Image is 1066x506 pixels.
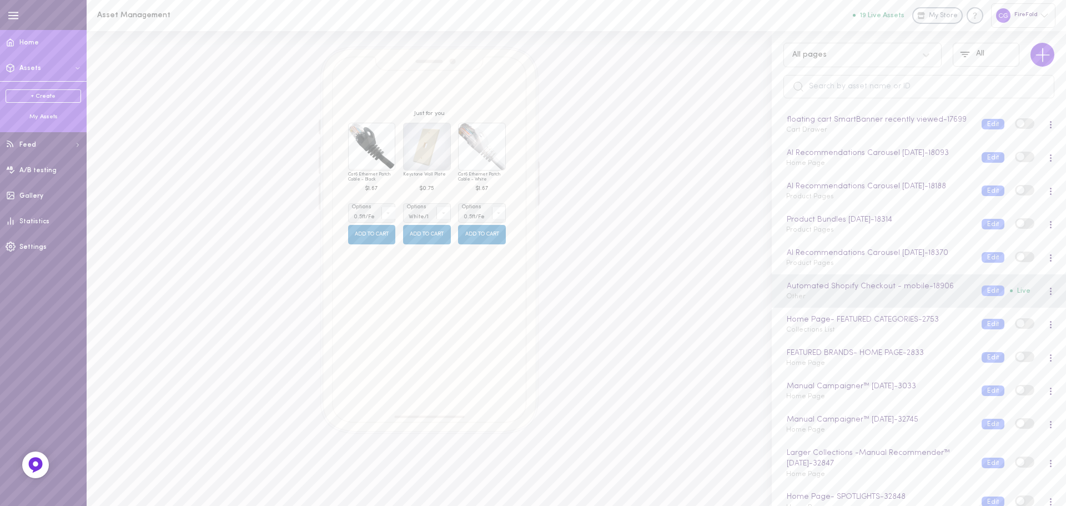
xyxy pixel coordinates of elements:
[912,7,963,24] a: My Store
[97,11,280,19] h1: Asset Management
[348,225,396,244] button: ADD TO CART
[786,427,825,433] span: Home Page
[1010,287,1030,294] span: Live
[785,147,971,159] div: AI Recommendations Carousel [DATE] - 18093
[785,114,971,126] div: floating cart SmartBanner recently viewed - 17699
[785,380,971,393] div: Manual Campaigner™ [DATE] - 3033
[785,314,971,326] div: Home Page- FEATURED CATEGORIES - 2753
[982,219,1004,229] button: Edit
[462,204,481,210] label: Options
[953,43,1019,67] button: All
[19,39,39,46] span: Home
[785,414,971,426] div: Manual Campaigner™ [DATE] - 32745
[786,327,835,333] span: Collections List
[982,152,1004,163] button: Edit
[785,347,971,359] div: FEATURED BRANDS- HOME PAGE - 2833
[786,160,825,167] span: Home Page
[352,204,371,210] label: Options
[786,360,825,367] span: Home Page
[420,186,434,192] span: $0.75
[783,75,1054,98] input: Search by asset name or ID
[476,186,488,192] span: $1.67
[786,293,806,300] span: Other
[19,142,36,148] span: Feed
[785,214,971,226] div: Product Bundles [DATE] - 18314
[786,193,834,200] span: Product Pages
[19,193,43,199] span: Gallery
[786,227,834,233] span: Product Pages
[853,12,904,19] button: 19 Live Assets
[19,65,41,72] span: Assets
[407,204,426,210] label: Options
[403,225,451,244] button: ADD TO CART
[792,51,827,59] div: All pages
[19,244,47,251] span: Settings
[458,225,506,244] button: ADD TO CART
[785,447,971,470] div: Larger Collections -Manual Recommender™ [DATE] - 32847
[982,252,1004,263] button: Edit
[6,89,81,103] a: + Create
[785,491,971,503] div: Home Page- SPOTLIGHTS - 32848
[785,280,971,293] div: Automated Shopify Checkout - mobile - 18906
[786,260,834,267] span: Product Pages
[403,172,451,177] p: Keystone Wall Plate
[991,3,1055,27] div: FireFold
[982,458,1004,468] button: Edit
[27,457,44,473] img: Feedback Button
[6,113,81,121] div: My Assets
[982,285,1004,296] button: Edit
[19,218,49,225] span: Statistics
[982,419,1004,429] button: Edit
[348,111,511,117] p: Just for you
[19,167,57,174] span: A/B testing
[967,7,983,24] div: Knowledge center
[365,186,378,192] span: $1.67
[853,12,912,19] a: 19 Live Assets
[929,11,958,21] span: My Store
[982,186,1004,196] button: Edit
[982,319,1004,329] button: Edit
[786,471,825,478] span: Home Page
[785,181,971,193] div: AI Recommendations Carousel [DATE] - 18188
[786,127,827,133] span: Cart Drawer
[458,172,506,181] p: Cat6 Ethernet Patch Cable - White
[785,247,971,259] div: AI Recommendations Carousel [DATE] - 18370
[348,172,396,181] p: Cat6 Ethernet Patch Cable - Black
[982,119,1004,129] button: Edit
[982,352,1004,363] button: Edit
[982,385,1004,396] button: Edit
[786,393,825,400] span: Home Page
